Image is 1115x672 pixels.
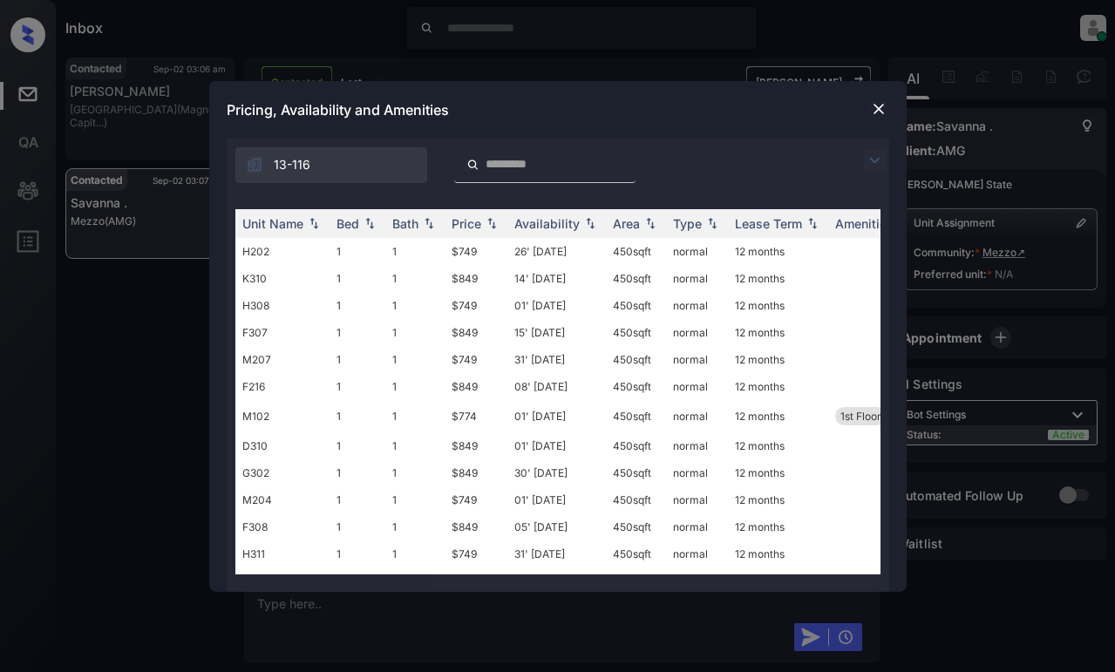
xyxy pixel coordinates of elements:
td: M102 [235,400,330,432]
td: 12 months [728,567,828,594]
td: normal [666,346,728,373]
td: 05' [DATE] [507,513,606,540]
td: 450 sqft [606,265,666,292]
td: G302 [235,459,330,486]
td: normal [666,567,728,594]
td: 01' [DATE] [507,486,606,513]
div: Pricing, Availability and Amenities [209,81,907,139]
td: 12 months [728,459,828,486]
td: 26' [DATE] [507,238,606,265]
td: M204 [235,486,330,513]
td: 1 [330,319,385,346]
span: 13-116 [274,155,310,174]
td: 1 [385,513,445,540]
td: F307 [235,319,330,346]
td: 1 [385,373,445,400]
td: 30' [DATE] [507,459,606,486]
td: H311 [235,540,330,567]
td: 12 months [728,400,828,432]
td: normal [666,238,728,265]
div: Availability [514,216,580,231]
td: normal [666,486,728,513]
td: 450 sqft [606,459,666,486]
td: 1 [385,486,445,513]
td: F308 [235,513,330,540]
td: 1 [330,400,385,432]
img: sorting [642,217,659,229]
td: $849 [445,513,507,540]
div: Unit Name [242,216,303,231]
td: 12 months [728,373,828,400]
td: 1 [385,238,445,265]
td: 1 [385,540,445,567]
td: normal [666,400,728,432]
td: 450 sqft [606,238,666,265]
td: 12 months [728,265,828,292]
td: F216 [235,373,330,400]
td: 1 [385,346,445,373]
td: 450 sqft [606,292,666,319]
td: H310 [235,567,330,594]
td: 1 [385,265,445,292]
td: 450 sqft [606,486,666,513]
td: $749 [445,540,507,567]
img: sorting [804,217,821,229]
td: 1 [330,513,385,540]
td: 01' [DATE] [507,432,606,459]
td: 12 months [728,432,828,459]
td: 450 sqft [606,319,666,346]
td: 1 [385,400,445,432]
td: D310 [235,432,330,459]
td: $774 [445,400,507,432]
td: H308 [235,292,330,319]
td: H202 [235,238,330,265]
td: 31' [DATE] [507,540,606,567]
td: 1 [330,567,385,594]
div: Type [673,216,702,231]
td: $849 [445,459,507,486]
td: normal [666,432,728,459]
td: 12 months [728,346,828,373]
td: $849 [445,567,507,594]
div: Price [452,216,481,231]
img: icon-zuma [864,150,885,171]
td: 1 [330,540,385,567]
td: 12 months [728,486,828,513]
div: Lease Term [735,216,802,231]
td: 450 sqft [606,567,666,594]
td: 12 months [728,540,828,567]
div: Bath [392,216,418,231]
div: Area [613,216,640,231]
td: 1 [385,432,445,459]
td: $749 [445,346,507,373]
td: 01' [DATE] [507,292,606,319]
td: 1 [330,373,385,400]
div: Bed [337,216,359,231]
td: normal [666,373,728,400]
td: 1 [330,346,385,373]
td: 12 months [728,292,828,319]
td: $849 [445,373,507,400]
td: normal [666,513,728,540]
td: 1 [330,432,385,459]
td: 450 sqft [606,432,666,459]
td: 12 months [728,319,828,346]
td: $749 [445,238,507,265]
img: sorting [704,217,721,229]
td: $849 [445,265,507,292]
td: 14' [DATE] [507,567,606,594]
td: 1 [330,292,385,319]
img: sorting [305,217,323,229]
td: 450 sqft [606,373,666,400]
div: Amenities [835,216,894,231]
td: 1 [330,238,385,265]
td: 12 months [728,513,828,540]
td: 450 sqft [606,540,666,567]
td: 1 [330,265,385,292]
td: 1 [385,459,445,486]
td: 31' [DATE] [507,346,606,373]
td: 1 [385,292,445,319]
td: normal [666,459,728,486]
td: normal [666,265,728,292]
td: $749 [445,486,507,513]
